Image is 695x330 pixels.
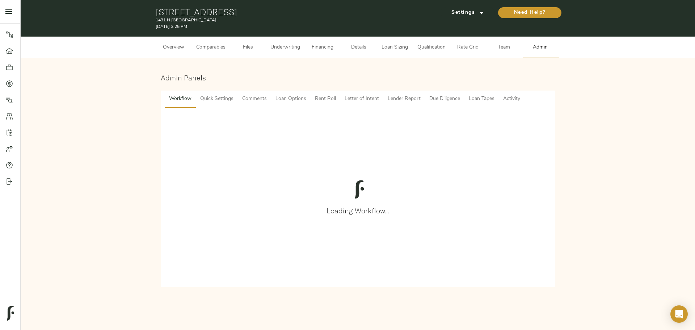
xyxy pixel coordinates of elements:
span: Rate Grid [454,43,482,52]
span: Need Help? [505,8,554,17]
span: Activity [503,95,520,104]
h1: [STREET_ADDRESS] [156,7,425,17]
span: Details [345,43,372,52]
span: Letter of Intent [345,95,379,104]
span: Overview [160,43,188,52]
span: Rent Roll [315,95,336,104]
span: Due Diligence [429,95,460,104]
span: Quick Settings [200,95,233,104]
div: Open Intercom Messenger [670,305,688,323]
span: Workflow [169,95,191,104]
span: Loan Sizing [381,43,409,52]
p: [DATE] 3:25 PM [156,24,425,30]
span: Qualification [417,43,446,52]
img: logo [350,180,368,199]
button: Need Help? [498,7,561,18]
span: Underwriting [270,43,300,52]
span: Comparables [196,43,226,52]
span: Comments [242,95,267,104]
button: Settings [441,7,495,18]
h3: Admin Panels [161,74,555,82]
span: Team [490,43,518,52]
span: Loan Tapes [469,95,494,104]
p: 1431 N [GEOGRAPHIC_DATA] [156,17,425,24]
span: Files [234,43,262,52]
span: Settings [448,8,488,17]
span: Lender Report [388,95,421,104]
span: Loan Options [275,95,306,104]
h3: Loading Workflow... [168,206,548,215]
span: Admin [527,43,554,52]
span: Financing [309,43,336,52]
